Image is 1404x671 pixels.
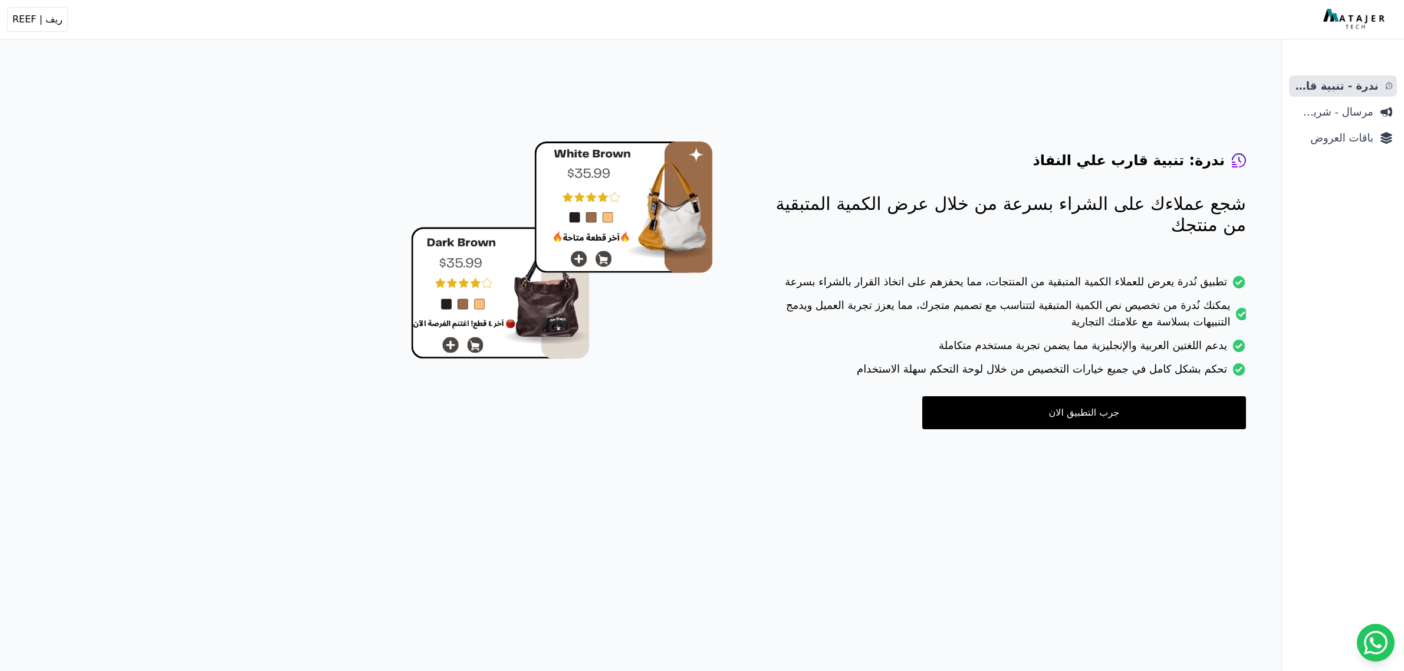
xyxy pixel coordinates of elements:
[1289,127,1397,149] a: باقات العروض
[760,193,1246,236] p: شجع عملاءك على الشراء بسرعة من خلال عرض الكمية المتبقية من منتجك
[922,396,1246,429] a: جرب التطبيق الان
[1294,130,1373,146] span: باقات العروض
[760,361,1246,384] li: تحكم بشكل كامل في جميع خيارات التخصيص من خلال لوحة التحكم سهلة الاستخدام
[411,142,713,359] img: hero
[1323,9,1387,30] img: MatajerTech Logo
[12,12,63,27] span: ريف | REEF
[1289,101,1397,123] a: مرسال - شريط دعاية
[1294,104,1373,120] span: مرسال - شريط دعاية
[1294,78,1379,94] span: ندرة - تنبية قارب علي النفاذ
[1033,151,1225,170] h4: ندرة: تنبية قارب علي النفاذ
[760,297,1246,337] li: يمكنك نُدرة من تخصيص نص الكمية المتبقية لتتناسب مع تصميم متجرك، مما يعزز تجربة العميل ويدمج التنب...
[1289,75,1397,97] a: ندرة - تنبية قارب علي النفاذ
[760,274,1246,297] li: تطبيق نُدرة يعرض للعملاء الكمية المتبقية من المنتجات، مما يحفزهم على اتخاذ القرار بالشراء بسرعة
[760,337,1246,361] li: يدعم اللغتين العربية والإنجليزية مما يضمن تجربة مستخدم متكاملة
[7,7,68,32] button: ريف | REEF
